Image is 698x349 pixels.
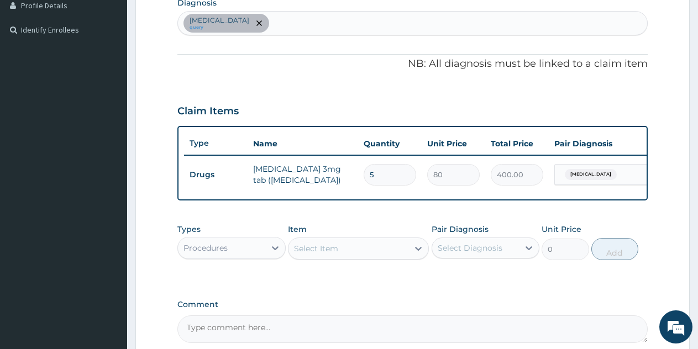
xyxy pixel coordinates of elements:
[177,225,201,234] label: Types
[57,62,186,76] div: Chat with us now
[565,169,617,180] span: [MEDICAL_DATA]
[294,243,338,254] div: Select Item
[6,232,211,271] textarea: Type your message and hit 'Enter'
[184,165,248,185] td: Drugs
[184,133,248,154] th: Type
[254,18,264,28] span: remove selection option
[432,224,489,235] label: Pair Diagnosis
[20,55,45,83] img: d_794563401_company_1708531726252_794563401
[438,242,502,253] div: Select Diagnosis
[288,224,307,235] label: Item
[248,133,358,155] th: Name
[64,104,153,216] span: We're online!
[177,300,648,309] label: Comment
[549,133,670,155] th: Pair Diagnosis
[485,133,549,155] th: Total Price
[177,57,648,71] p: NB: All diagnosis must be linked to a claim item
[190,16,249,25] p: [MEDICAL_DATA]
[177,105,239,118] h3: Claim Items
[181,6,208,32] div: Minimize live chat window
[542,224,581,235] label: Unit Price
[358,133,422,155] th: Quantity
[422,133,485,155] th: Unit Price
[190,25,249,30] small: query
[591,238,638,260] button: Add
[248,158,358,191] td: [MEDICAL_DATA] 3mg tab ([MEDICAL_DATA])
[183,242,228,253] div: Procedures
